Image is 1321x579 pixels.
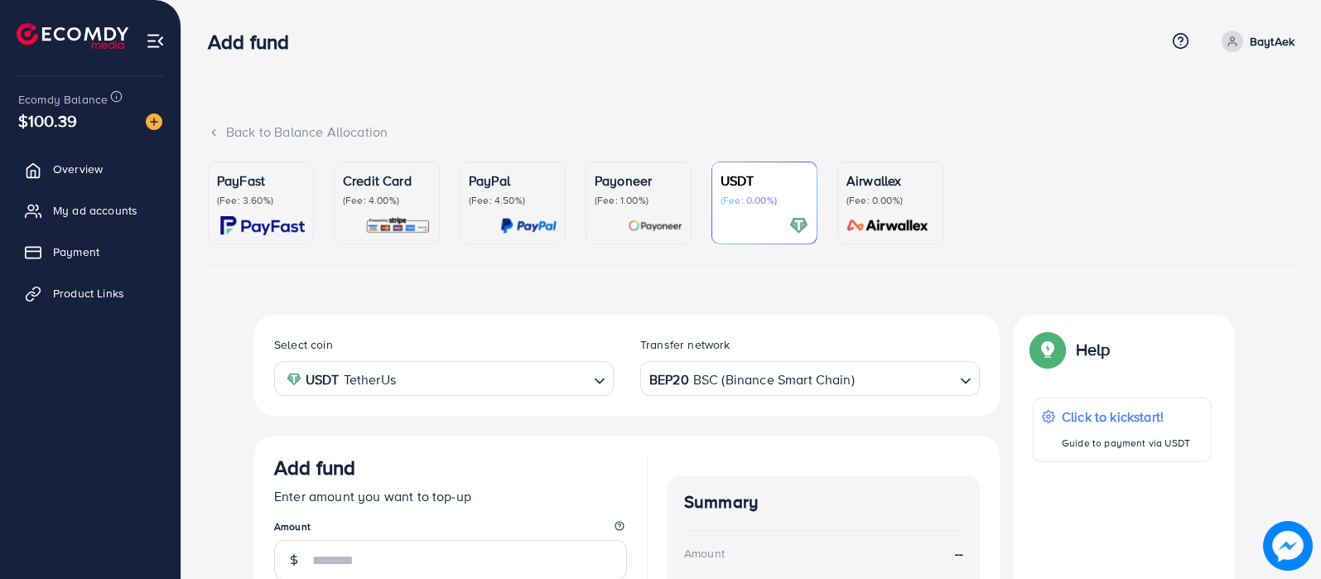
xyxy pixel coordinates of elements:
[343,194,431,207] p: (Fee: 4.00%)
[721,171,808,191] p: USDT
[693,368,855,392] span: BSC (Binance Smart Chain)
[53,202,137,219] span: My ad accounts
[640,361,980,395] div: Search for option
[789,216,808,235] img: card
[469,194,557,207] p: (Fee: 4.50%)
[274,486,627,506] p: Enter amount you want to top-up
[684,492,963,513] h4: Summary
[12,277,168,310] a: Product Links
[306,368,340,392] strong: USDT
[220,216,305,235] img: card
[649,368,689,392] strong: BEP20
[53,161,103,177] span: Overview
[53,244,99,260] span: Payment
[401,366,587,392] input: Search for option
[1268,526,1309,567] img: image
[500,216,557,235] img: card
[274,456,355,480] h3: Add fund
[208,123,1294,142] div: Back to Balance Allocation
[365,216,431,235] img: card
[721,194,808,207] p: (Fee: 0.00%)
[274,336,333,353] label: Select coin
[53,285,124,302] span: Product Links
[595,171,682,191] p: Payoneer
[846,171,934,191] p: Airwallex
[274,519,627,540] legend: Amount
[595,194,682,207] p: (Fee: 1.00%)
[17,23,128,49] img: logo
[208,30,302,54] h3: Add fund
[18,91,108,108] span: Ecomdy Balance
[12,194,168,227] a: My ad accounts
[640,336,730,353] label: Transfer network
[12,235,168,268] a: Payment
[1062,407,1190,427] p: Click to kickstart!
[841,216,934,235] img: card
[469,171,557,191] p: PayPal
[217,171,305,191] p: PayFast
[146,31,165,51] img: menu
[1033,335,1063,364] img: Popup guide
[287,372,301,387] img: coin
[344,368,396,392] span: TetherUs
[1062,433,1190,453] p: Guide to payment via USDT
[343,171,431,191] p: Credit Card
[856,366,953,392] input: Search for option
[1076,340,1111,359] p: Help
[18,109,77,133] span: $100.39
[146,113,162,130] img: image
[955,544,963,563] strong: --
[846,194,934,207] p: (Fee: 0.00%)
[217,194,305,207] p: (Fee: 3.60%)
[628,216,682,235] img: card
[274,361,614,395] div: Search for option
[1215,31,1294,52] a: BaytAek
[684,545,725,562] div: Amount
[1250,31,1294,51] p: BaytAek
[12,152,168,186] a: Overview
